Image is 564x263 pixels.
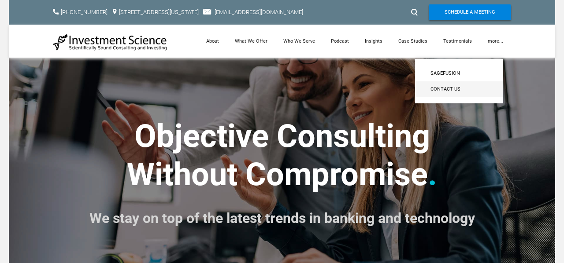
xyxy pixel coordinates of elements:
[53,33,167,51] img: Investment Science | NYC Consulting Services
[215,9,303,15] a: [EMAIL_ADDRESS][DOMAIN_NAME]
[127,117,430,193] strong: ​Objective Consulting ​Without Compromise
[415,66,503,81] a: SageFusion
[89,210,475,226] font: We stay on top of the latest trends in banking and technology
[323,25,357,58] a: Podcast
[430,85,488,93] span: Contact Us
[61,9,108,15] a: [PHONE_NUMBER]
[119,9,199,15] a: [STREET_ADDRESS][US_STATE]​
[445,4,495,20] span: Schedule A Meeting
[428,156,437,193] font: .
[430,69,488,77] span: SageFusion
[429,4,511,20] a: Schedule A Meeting
[415,81,503,97] a: Contact Us
[275,25,323,58] a: Who We Serve
[435,25,480,58] a: Testimonials
[357,25,390,58] a: Insights
[198,25,227,58] a: About
[227,25,275,58] a: What We Offer
[390,25,435,58] a: Case Studies
[480,25,511,58] a: more...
